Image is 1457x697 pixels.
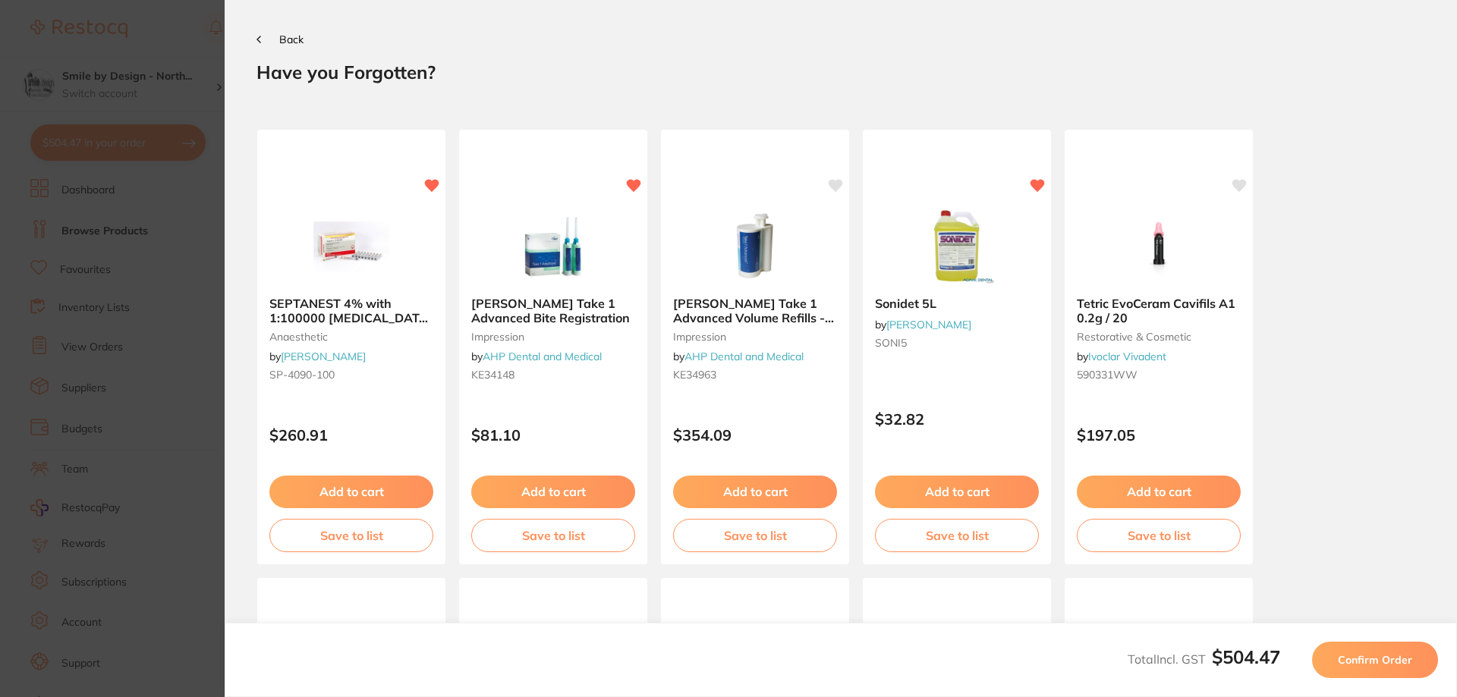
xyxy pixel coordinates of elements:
[471,369,635,381] small: KE34148
[269,331,433,343] small: anaesthetic
[269,350,366,363] span: by
[1128,651,1280,667] span: Total Incl. GST
[875,318,971,331] span: by
[673,476,837,507] button: Add to cart
[875,297,1039,310] b: Sonidet 5L
[269,519,433,552] button: Save to list
[471,426,635,444] p: $81.10
[471,297,635,325] b: Kerr Take 1 Advanced Bite Registration
[673,369,837,381] small: KE34963
[673,426,837,444] p: $354.09
[673,297,837,325] b: Kerr Take 1 Advanced Volume Refills - 34963 - Tray (Heavy) Fast Set (dark blue)
[1109,209,1208,284] img: Tetric EvoCeram Cavifils A1 0.2g / 20
[673,331,837,343] small: impression
[256,61,1425,83] h2: Have you Forgotten?
[1338,653,1412,667] span: Confirm Order
[471,476,635,507] button: Add to cart
[1077,476,1241,507] button: Add to cart
[302,209,401,284] img: SEPTANEST 4% with 1:100000 adrenalin 2.2ml 2xBox 50 GOLD
[1088,350,1166,363] a: Ivoclar Vivadent
[875,410,1039,428] p: $32.82
[471,350,602,363] span: by
[279,33,304,46] span: Back
[875,337,1039,349] small: SONI5
[706,209,804,284] img: Kerr Take 1 Advanced Volume Refills - 34963 - Tray (Heavy) Fast Set (dark blue)
[256,33,304,46] button: Back
[1077,426,1241,444] p: $197.05
[673,519,837,552] button: Save to list
[1077,297,1241,325] b: Tetric EvoCeram Cavifils A1 0.2g / 20
[1077,331,1241,343] small: restorative & cosmetic
[281,350,366,363] a: [PERSON_NAME]
[684,350,804,363] a: AHP Dental and Medical
[886,318,971,331] a: [PERSON_NAME]
[1212,645,1280,668] b: $504.47
[1312,642,1438,678] button: Confirm Order
[875,476,1039,507] button: Add to cart
[673,350,804,363] span: by
[269,297,433,325] b: SEPTANEST 4% with 1:100000 adrenalin 2.2ml 2xBox 50 GOLD
[471,331,635,343] small: impression
[269,369,433,381] small: SP-4090-100
[483,350,602,363] a: AHP Dental and Medical
[471,519,635,552] button: Save to list
[1077,350,1166,363] span: by
[504,209,603,284] img: Kerr Take 1 Advanced Bite Registration
[269,426,433,444] p: $260.91
[908,209,1006,284] img: Sonidet 5L
[269,476,433,507] button: Add to cart
[1077,369,1241,381] small: 590331WW
[875,519,1039,552] button: Save to list
[1077,519,1241,552] button: Save to list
